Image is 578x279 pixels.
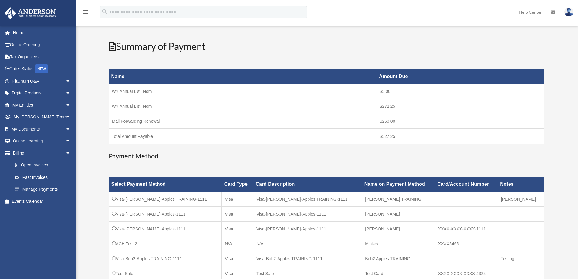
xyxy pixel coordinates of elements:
a: My Documentsarrow_drop_down [4,123,80,135]
a: Billingarrow_drop_down [4,147,77,159]
img: Anderson Advisors Platinum Portal [3,7,58,19]
td: $527.25 [377,129,544,144]
th: Name [109,69,377,84]
th: Name on Payment Method [362,177,435,192]
th: Notes [498,177,544,192]
th: Card Type [222,177,253,192]
td: [PERSON_NAME] TRAINING [362,192,435,207]
th: Amount Due [377,69,544,84]
td: Visa-[PERSON_NAME]-Apples-1111 [109,222,222,236]
a: My [PERSON_NAME] Teamarrow_drop_down [4,111,80,123]
td: Visa-[PERSON_NAME]-Apples-1111 [253,222,362,236]
td: $272.25 [377,99,544,114]
a: Home [4,27,80,39]
span: arrow_drop_down [65,87,77,100]
a: Order StatusNEW [4,63,80,75]
td: Bob2 Apples TRAINING [362,251,435,266]
img: User Pic [564,8,573,16]
td: Visa [222,222,253,236]
td: Visa-Bob2-Apples TRAINING-1111 [253,251,362,266]
td: [PERSON_NAME] [362,222,435,236]
a: Events Calendar [4,195,80,207]
span: arrow_drop_down [65,111,77,124]
th: Select Payment Method [109,177,222,192]
a: menu [82,11,89,16]
td: Mickey [362,236,435,251]
td: Visa-[PERSON_NAME]-Apples TRAINING-1111 [253,192,362,207]
td: Mail Forwarding Renewal [109,114,377,129]
td: WY Annual List, Nom [109,84,377,99]
td: Total Amount Payable [109,129,377,144]
span: arrow_drop_down [65,147,77,159]
td: Visa-Bob2-Apples TRAINING-1111 [109,251,222,266]
td: Visa [222,192,253,207]
td: WY Annual List, Nom [109,99,377,114]
span: arrow_drop_down [65,135,77,148]
td: $5.00 [377,84,544,99]
td: XXXX-XXXX-XXXX-1111 [435,222,498,236]
h3: Payment Method [109,151,544,161]
td: ACH Test 2 [109,236,222,251]
i: search [101,8,108,15]
td: $250.00 [377,114,544,129]
td: N/A [222,236,253,251]
a: Online Ordering [4,39,80,51]
h2: Summary of Payment [109,40,544,53]
a: $Open Invoices [8,159,74,172]
td: XXXX5465 [435,236,498,251]
i: menu [82,9,89,16]
div: NEW [35,64,48,73]
td: Testing [498,251,544,266]
span: arrow_drop_down [65,99,77,111]
span: $ [18,162,21,169]
a: Past Invoices [8,171,77,183]
a: Online Learningarrow_drop_down [4,135,80,147]
td: [PERSON_NAME] [362,207,435,222]
td: Visa [222,251,253,266]
td: Visa-[PERSON_NAME]-Apples TRAINING-1111 [109,192,222,207]
span: arrow_drop_down [65,75,77,87]
a: Tax Organizers [4,51,80,63]
th: Card/Account Number [435,177,498,192]
td: [PERSON_NAME] [498,192,544,207]
a: Platinum Q&Aarrow_drop_down [4,75,80,87]
td: Visa [222,207,253,222]
td: Visa-[PERSON_NAME]-Apples-1111 [253,207,362,222]
a: Digital Productsarrow_drop_down [4,87,80,99]
td: N/A [253,236,362,251]
a: My Entitiesarrow_drop_down [4,99,80,111]
td: Visa-[PERSON_NAME]-Apples-1111 [109,207,222,222]
a: Manage Payments [8,183,77,196]
span: arrow_drop_down [65,123,77,135]
th: Card Description [253,177,362,192]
